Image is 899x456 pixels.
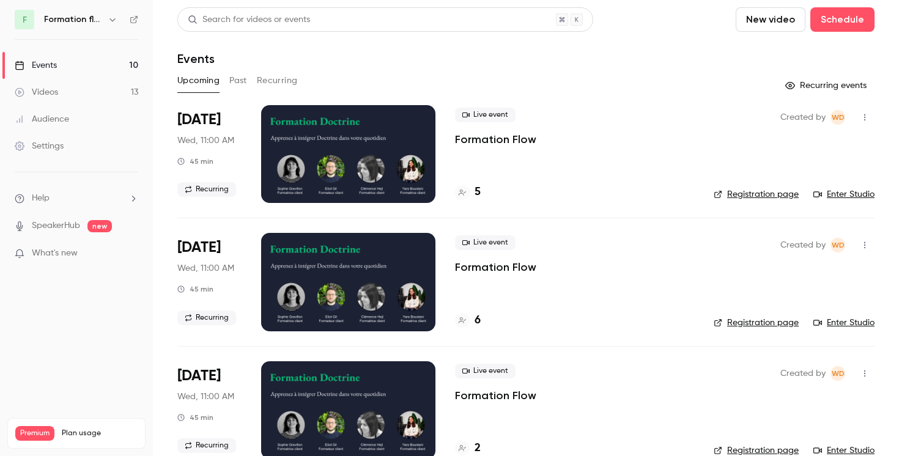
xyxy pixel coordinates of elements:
[714,317,799,329] a: Registration page
[177,156,213,166] div: 45 min
[23,13,27,26] span: F
[177,182,236,197] span: Recurring
[780,366,826,381] span: Created by
[475,312,481,329] h4: 6
[177,134,234,147] span: Wed, 11:00 AM
[177,233,242,331] div: Oct 22 Wed, 11:00 AM (Europe/Paris)
[32,192,50,205] span: Help
[714,188,799,200] a: Registration page
[455,260,536,274] a: Formation Flow
[831,238,845,252] span: Webinar Doctrine
[229,71,247,90] button: Past
[177,413,213,422] div: 45 min
[177,438,236,453] span: Recurring
[831,110,845,125] span: Webinar Doctrine
[177,71,220,90] button: Upcoming
[62,428,138,438] span: Plan usage
[455,108,516,122] span: Live event
[15,86,58,98] div: Videos
[780,238,826,252] span: Created by
[177,262,234,274] span: Wed, 11:00 AM
[813,317,875,329] a: Enter Studio
[455,364,516,378] span: Live event
[813,188,875,200] a: Enter Studio
[455,312,481,329] a: 6
[124,248,138,259] iframe: Noticeable Trigger
[87,220,112,232] span: new
[455,132,536,147] a: Formation Flow
[832,110,845,125] span: WD
[177,284,213,294] div: 45 min
[177,366,221,386] span: [DATE]
[177,391,234,403] span: Wed, 11:00 AM
[832,238,845,252] span: WD
[832,366,845,381] span: WD
[780,110,826,125] span: Created by
[455,184,481,200] a: 5
[188,13,310,26] div: Search for videos or events
[810,7,875,32] button: Schedule
[15,140,64,152] div: Settings
[455,235,516,250] span: Live event
[780,76,875,95] button: Recurring events
[32,247,78,260] span: What's new
[455,388,536,403] a: Formation Flow
[15,113,69,125] div: Audience
[177,51,215,66] h1: Events
[475,184,481,200] h4: 5
[177,105,242,203] div: Oct 15 Wed, 11:00 AM (Europe/Paris)
[831,366,845,381] span: Webinar Doctrine
[177,238,221,257] span: [DATE]
[177,311,236,325] span: Recurring
[736,7,805,32] button: New video
[15,192,138,205] li: help-dropdown-opener
[177,110,221,130] span: [DATE]
[44,13,103,26] h6: Formation flow
[15,59,57,72] div: Events
[32,219,80,232] a: SpeakerHub
[15,426,54,441] span: Premium
[257,71,298,90] button: Recurring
